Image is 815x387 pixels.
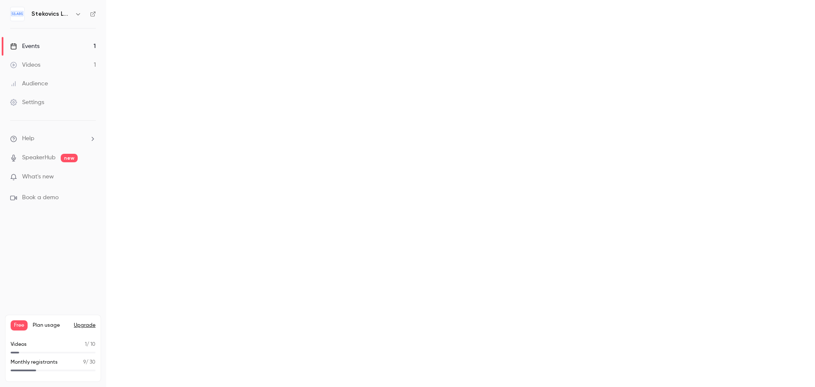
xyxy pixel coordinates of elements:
[10,134,96,143] li: help-dropdown-opener
[85,342,87,347] span: 1
[22,134,34,143] span: Help
[22,193,59,202] span: Book a demo
[11,359,58,366] p: Monthly registrants
[74,322,96,329] button: Upgrade
[11,341,27,348] p: Videos
[61,154,78,162] span: new
[83,359,96,366] p: / 30
[22,153,56,162] a: SpeakerHub
[22,172,54,181] span: What's new
[10,61,40,69] div: Videos
[11,320,28,331] span: Free
[10,79,48,88] div: Audience
[83,360,86,365] span: 9
[33,322,69,329] span: Plan usage
[10,98,44,107] div: Settings
[10,42,39,51] div: Events
[11,7,24,21] img: Stekovics LABS
[31,10,71,18] h6: Stekovics LABS
[85,341,96,348] p: / 10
